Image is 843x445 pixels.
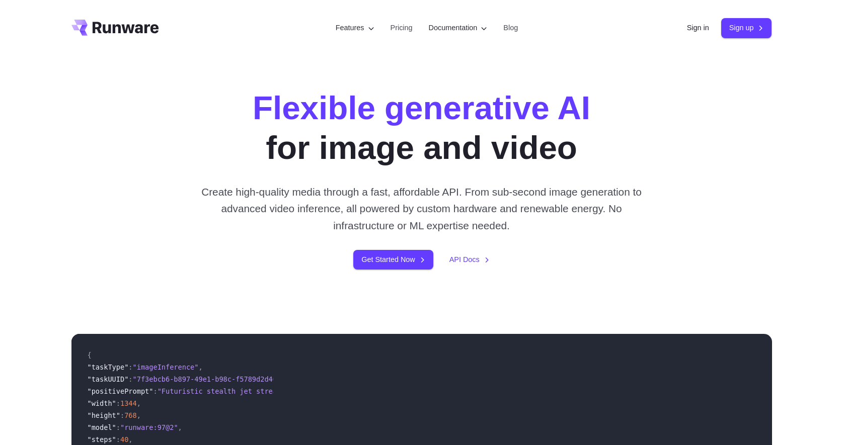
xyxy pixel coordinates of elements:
span: , [178,423,182,431]
span: "height" [88,411,120,419]
span: : [153,387,157,395]
span: : [128,363,132,371]
a: Get Started Now [353,250,433,270]
a: Pricing [391,22,413,34]
span: "7f3ebcb6-b897-49e1-b98c-f5789d2d40d7" [133,375,289,383]
span: "taskUUID" [88,375,129,383]
span: "Futuristic stealth jet streaking through a neon-lit cityscape with glowing purple exhaust" [158,387,532,395]
a: API Docs [449,254,490,265]
span: : [120,411,124,419]
strong: Flexible generative AI [253,90,590,126]
span: "model" [88,423,116,431]
span: : [128,375,132,383]
span: , [137,399,141,407]
span: "steps" [88,435,116,443]
span: "runware:97@2" [120,423,178,431]
p: Create high-quality media through a fast, affordable API. From sub-second image generation to adv... [197,184,646,234]
span: 1344 [120,399,137,407]
span: "taskType" [88,363,129,371]
span: : [116,423,120,431]
span: : [116,435,120,443]
span: 40 [120,435,128,443]
span: { [88,351,92,359]
span: , [198,363,202,371]
span: "positivePrompt" [88,387,154,395]
span: : [116,399,120,407]
span: "imageInference" [133,363,199,371]
span: "width" [88,399,116,407]
span: , [137,411,141,419]
label: Features [336,22,374,34]
a: Sign in [687,22,709,34]
span: , [128,435,132,443]
span: 768 [124,411,137,419]
label: Documentation [429,22,488,34]
a: Go to / [71,20,159,36]
h1: for image and video [253,88,590,167]
a: Blog [503,22,518,34]
a: Sign up [721,18,772,38]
